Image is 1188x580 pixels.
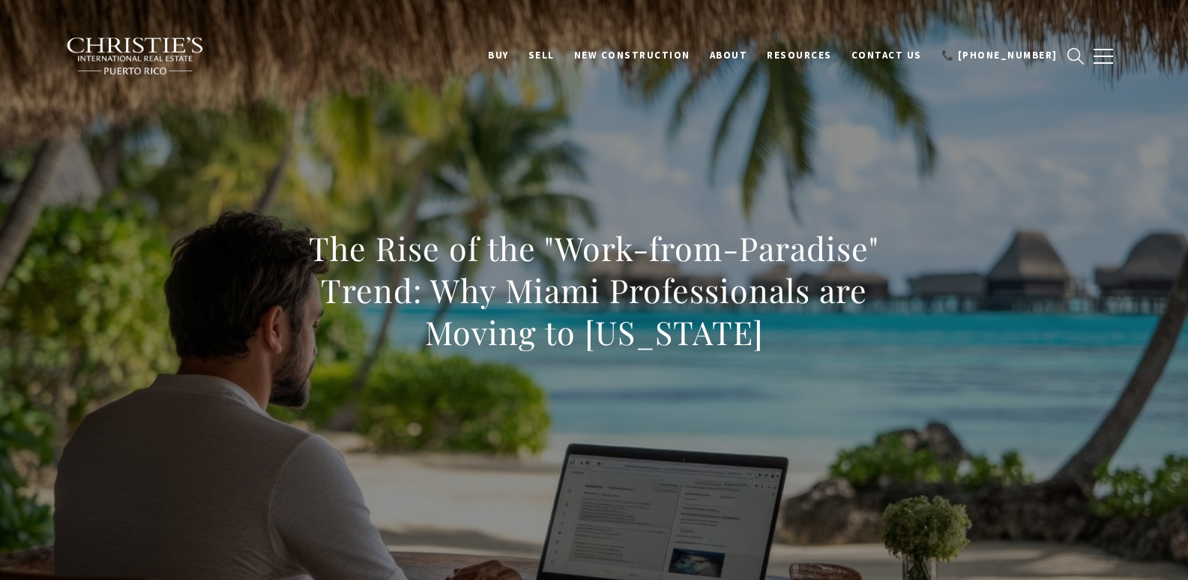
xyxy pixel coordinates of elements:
[851,49,922,62] span: Contact Us
[519,41,564,70] a: SELL
[757,41,842,70] a: Resources
[66,37,205,76] img: Christie's International Real Estate black text logo
[574,49,690,62] span: New Construction
[941,49,1058,62] span: 📞 [PHONE_NUMBER]
[932,41,1067,70] a: 📞 [PHONE_NUMBER]
[264,227,925,353] h1: The Rise of the "Work-from-Paradise" Trend: Why Miami Professionals are Moving to [US_STATE]
[564,41,700,70] a: New Construction
[700,41,758,70] a: About
[478,41,519,70] a: BUY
